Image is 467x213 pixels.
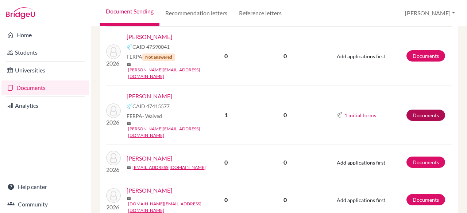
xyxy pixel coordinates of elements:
[127,122,131,126] span: mail
[106,151,121,165] img: Rebourg Rossi, Melissa
[106,103,121,118] img: Lovegreen, Stella
[127,166,131,170] span: mail
[106,44,121,59] img: Katzir, Ella
[1,80,89,95] a: Documents
[224,196,228,203] b: 0
[224,159,228,166] b: 0
[132,102,170,110] span: CAID 47415577
[142,113,162,119] span: - Waived
[127,186,172,195] a: [PERSON_NAME]
[406,50,445,62] a: Documents
[406,157,445,168] a: Documents
[127,92,172,100] a: [PERSON_NAME]
[106,165,121,174] p: 2026
[127,53,175,61] span: FERPA
[1,98,89,113] a: Analytics
[251,196,319,204] p: 0
[128,67,207,80] a: [PERSON_NAME][EMAIL_ADDRESS][DOMAIN_NAME]
[128,126,207,139] a: [PERSON_NAME][EMAIL_ADDRESS][DOMAIN_NAME]
[402,6,458,20] button: [PERSON_NAME]
[127,154,172,163] a: [PERSON_NAME]
[127,103,132,109] img: Common App logo
[1,45,89,60] a: Students
[337,53,385,59] span: Add applications first
[6,7,35,19] img: Bridge-U
[106,188,121,203] img: Rich, Trevor
[337,159,385,166] span: Add applications first
[1,180,89,194] a: Help center
[337,112,343,118] img: Common App logo
[1,197,89,212] a: Community
[406,194,445,205] a: Documents
[127,32,172,41] a: [PERSON_NAME]
[337,197,385,203] span: Add applications first
[224,52,228,59] b: 0
[344,111,377,119] button: 1 initial forms
[142,54,175,61] span: Not answered
[106,59,121,68] p: 2026
[1,28,89,42] a: Home
[224,111,228,118] b: 1
[1,63,89,78] a: Universities
[127,112,162,120] span: FERPA
[132,164,206,171] a: [EMAIL_ADDRESS][DOMAIN_NAME]
[132,43,170,51] span: CAID 47590041
[127,63,131,67] span: mail
[251,111,319,119] p: 0
[127,197,131,201] span: mail
[406,110,445,121] a: Documents
[251,52,319,60] p: 0
[127,44,132,50] img: Common App logo
[106,118,121,127] p: 2026
[106,203,121,212] p: 2026
[251,158,319,167] p: 0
